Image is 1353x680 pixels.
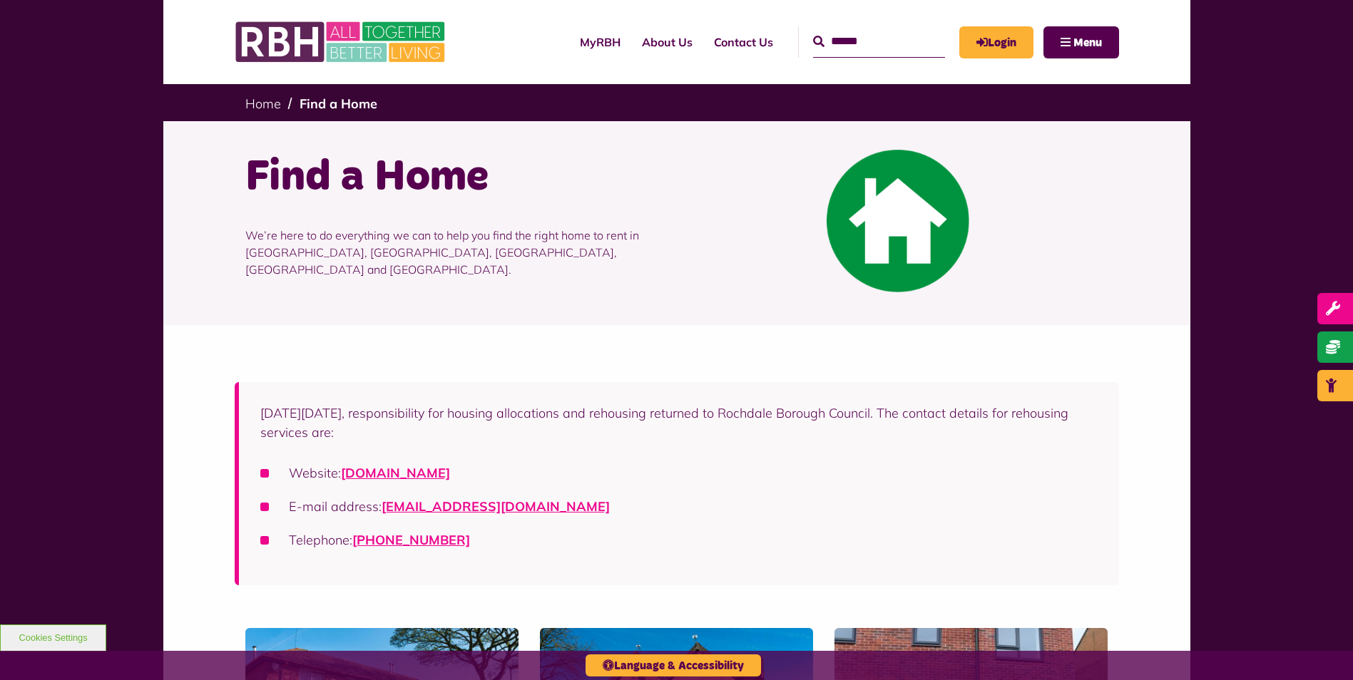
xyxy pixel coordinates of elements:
a: MyRBH [569,23,631,61]
h1: Find a Home [245,150,666,205]
iframe: Netcall Web Assistant for live chat [1289,616,1353,680]
a: [EMAIL_ADDRESS][DOMAIN_NAME] [382,498,610,515]
a: MyRBH [959,26,1033,58]
a: About Us [631,23,703,61]
span: Menu [1073,37,1102,48]
a: Home [245,96,281,112]
img: Find A Home [827,150,969,292]
a: [PHONE_NUMBER] [352,532,470,548]
button: Navigation [1043,26,1119,58]
a: Find a Home [300,96,377,112]
li: Website: [260,463,1098,483]
p: We’re here to do everything we can to help you find the right home to rent in [GEOGRAPHIC_DATA], ... [245,205,666,299]
img: RBH [235,14,449,70]
a: [DOMAIN_NAME] [341,465,450,481]
a: Contact Us [703,23,784,61]
p: [DATE][DATE], responsibility for housing allocations and rehousing returned to Rochdale Borough C... [260,403,1098,442]
li: E-mail address: [260,497,1098,516]
li: Telephone: [260,530,1098,550]
button: Language & Accessibility [586,654,761,676]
